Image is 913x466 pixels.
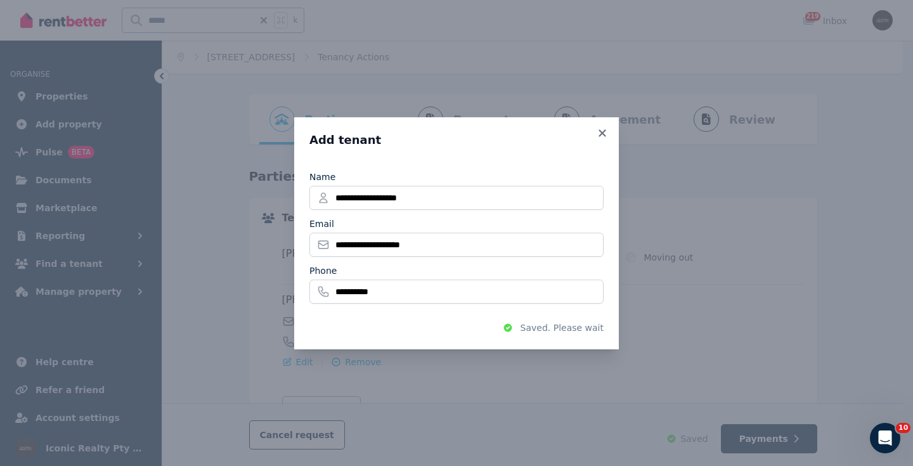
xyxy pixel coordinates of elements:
[870,423,900,453] iframe: Intercom live chat
[309,217,334,230] label: Email
[896,423,910,433] span: 10
[309,171,335,183] label: Name
[521,321,604,334] span: Saved. Please wait
[309,133,604,148] h3: Add tenant
[309,264,337,277] label: Phone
